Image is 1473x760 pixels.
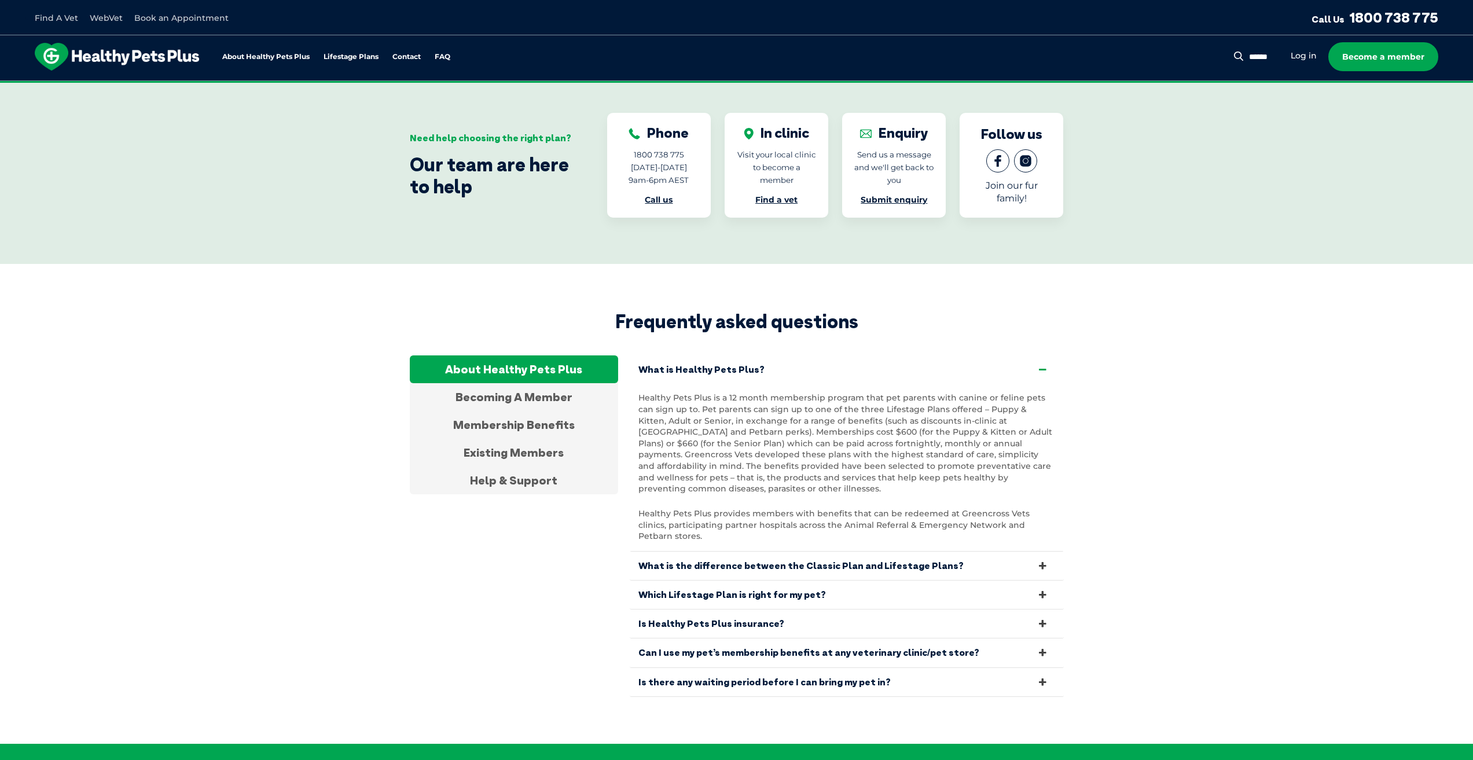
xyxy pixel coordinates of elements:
[520,81,953,91] span: Proactive, preventative wellness program designed to keep your pet healthier and happier for longer
[324,53,379,61] a: Lifestage Plans
[629,128,640,139] img: Phone
[1312,13,1345,25] span: Call Us
[629,124,689,141] div: Phone
[35,43,199,71] img: hpp-logo
[222,53,310,61] a: About Healthy Pets Plus
[392,53,421,61] a: Contact
[755,194,798,205] a: Find a vet
[631,163,687,172] span: [DATE]-[DATE]
[1232,50,1246,62] button: Search
[860,128,872,139] img: Enquiry
[860,124,928,141] div: Enquiry
[35,13,78,23] a: Find A Vet
[630,668,1064,696] a: Is there any waiting period before I can bring my pet in?
[971,179,1052,205] p: Join our fur family!
[630,581,1064,609] a: Which Lifestage Plan is right for my pet?
[629,175,689,185] span: 9am-6pm AEST
[630,355,1064,384] a: What is Healthy Pets Plus?
[1312,9,1438,26] a: Call Us1800 738 775
[744,124,809,141] div: In clinic
[737,150,816,185] span: Visit your local clinic to become a member
[638,392,1055,494] p: Healthy Pets Plus is a 12 month membership program that pet parents with canine or feline pets ca...
[90,13,123,23] a: WebVet
[410,383,618,411] div: Becoming A Member
[410,467,618,494] div: Help & Support
[410,355,618,383] div: About Healthy Pets Plus
[410,411,618,439] div: Membership Benefits
[981,126,1042,142] div: Follow us
[634,150,684,159] span: 1800 738 775
[861,194,927,205] a: Submit enquiry
[638,508,1055,542] p: Healthy Pets Plus provides members with benefits that can be redeemed at Greencross Vets clinics,...
[410,153,572,198] div: Our team are here to help
[410,133,572,144] div: Need help choosing the right plan?
[410,310,1064,332] h2: Frequently asked questions
[645,194,673,205] a: Call us
[134,13,229,23] a: Book an Appointment
[630,638,1064,667] a: Can I use my pet’s membership benefits at any veterinary clinic/pet store?
[1291,50,1317,61] a: Log in
[854,150,934,185] span: Send us a message and we'll get back to you
[630,552,1064,580] a: What is the difference between the Classic Plan and Lifestage Plans?
[435,53,450,61] a: FAQ
[410,439,618,467] div: Existing Members
[1328,42,1438,71] a: Become a member
[744,128,754,139] img: In clinic
[630,610,1064,638] a: Is Healthy Pets Plus insurance?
